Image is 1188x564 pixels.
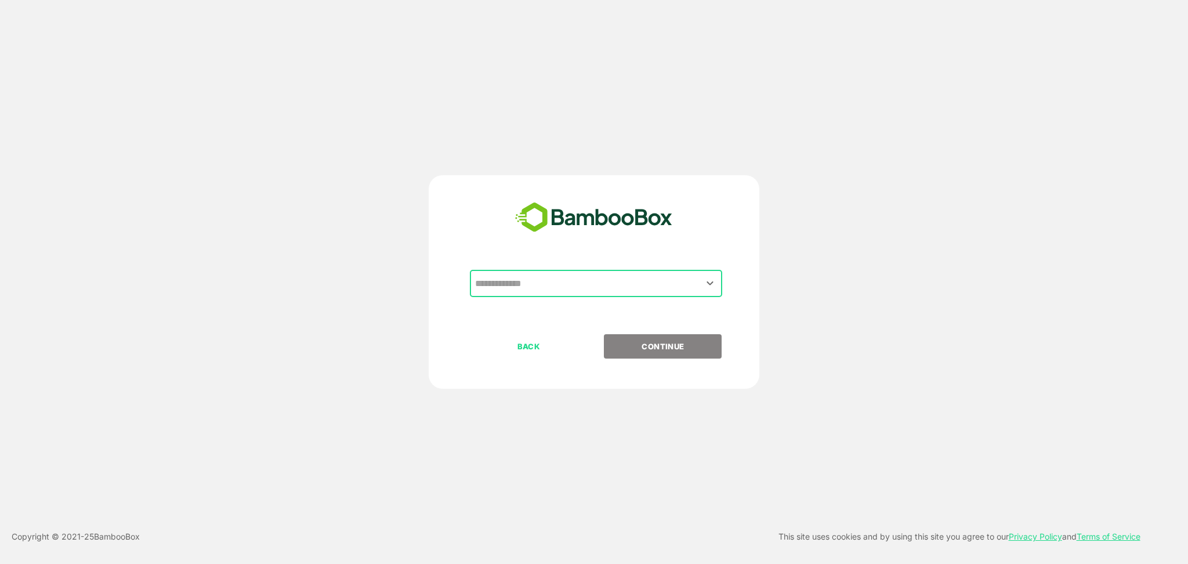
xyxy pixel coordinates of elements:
p: BACK [471,340,587,353]
button: Open [702,276,718,291]
p: Copyright © 2021- 25 BambooBox [12,530,140,544]
button: BACK [470,334,588,359]
a: Privacy Policy [1009,532,1062,541]
p: This site uses cookies and by using this site you agree to our and [778,530,1140,544]
button: CONTINUE [604,334,722,359]
img: bamboobox [509,198,679,237]
p: CONTINUE [605,340,721,353]
a: Terms of Service [1077,532,1140,541]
